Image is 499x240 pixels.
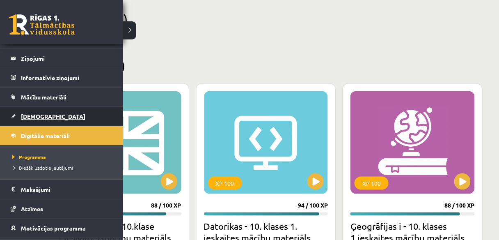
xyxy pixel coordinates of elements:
span: [DEMOGRAPHIC_DATA] [21,113,85,120]
a: Ziņojumi [11,49,113,68]
span: Motivācijas programma [21,224,86,232]
div: XP 100 [208,177,242,190]
span: Programma [10,154,46,160]
legend: Maksājumi [21,180,113,199]
span: Digitālie materiāli [21,132,70,139]
legend: Informatīvie ziņojumi [21,68,113,87]
a: Atzīmes [11,199,113,218]
a: Maksājumi [11,180,113,199]
a: Digitālie materiāli [11,126,113,145]
span: Biežāk uzdotie jautājumi [10,164,73,171]
a: Informatīvie ziņojumi [11,68,113,87]
span: Mācību materiāli [21,93,66,101]
a: [DEMOGRAPHIC_DATA] [11,107,113,126]
a: Programma [10,153,115,161]
h2: Pieejamie (0) [49,11,483,27]
a: Biežāk uzdotie jautājumi [10,164,115,171]
legend: Ziņojumi [21,49,113,68]
h2: Pabeigtie (3) [49,58,483,74]
a: Rīgas 1. Tālmācības vidusskola [9,14,75,35]
a: Motivācijas programma [11,219,113,238]
a: Mācību materiāli [11,88,113,106]
div: XP 100 [355,177,389,190]
span: Atzīmes [21,205,43,212]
